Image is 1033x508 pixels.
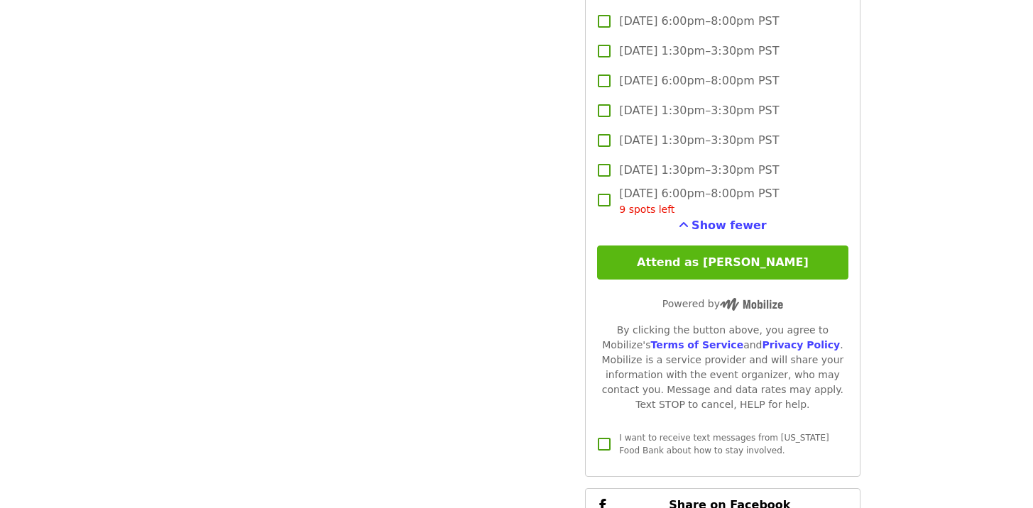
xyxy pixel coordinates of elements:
[650,339,743,350] a: Terms of Service
[619,13,779,30] span: [DATE] 6:00pm–8:00pm PST
[619,43,779,60] span: [DATE] 1:30pm–3:30pm PST
[619,132,779,149] span: [DATE] 1:30pm–3:30pm PST
[597,245,848,280] button: Attend as [PERSON_NAME]
[619,72,779,89] span: [DATE] 6:00pm–8:00pm PST
[692,219,767,232] span: Show fewer
[619,102,779,119] span: [DATE] 1:30pm–3:30pm PST
[720,298,783,311] img: Powered by Mobilize
[662,298,783,309] span: Powered by
[762,339,840,350] a: Privacy Policy
[619,204,674,215] span: 9 spots left
[619,162,779,179] span: [DATE] 1:30pm–3:30pm PST
[597,323,848,412] div: By clicking the button above, you agree to Mobilize's and . Mobilize is a service provider and wi...
[619,185,779,217] span: [DATE] 6:00pm–8:00pm PST
[679,217,767,234] button: See more timeslots
[619,433,829,455] span: I want to receive text messages from [US_STATE] Food Bank about how to stay involved.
